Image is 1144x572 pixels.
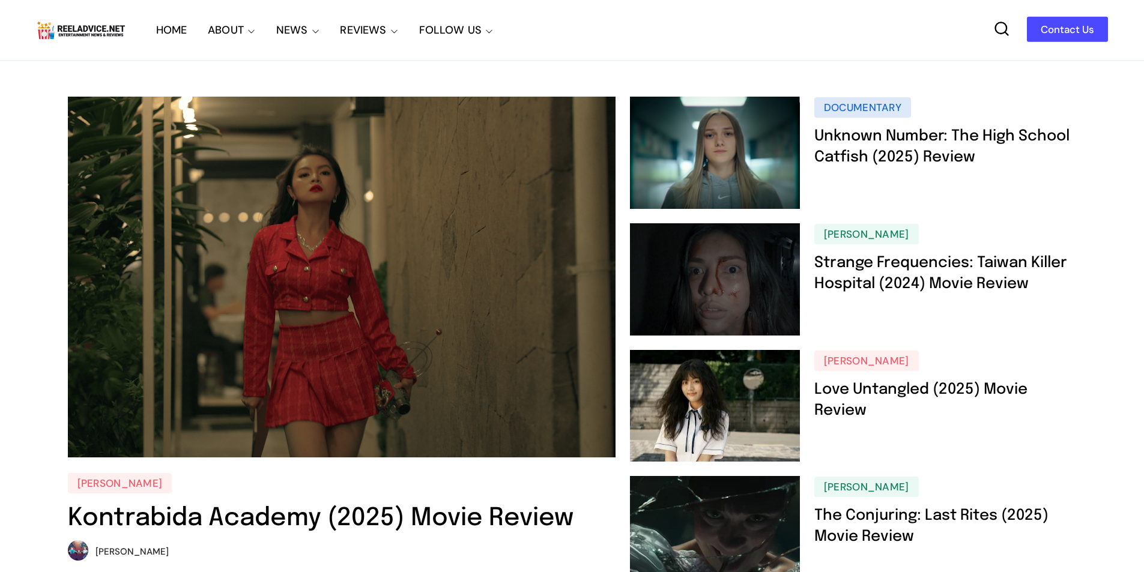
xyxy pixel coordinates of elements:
[630,97,814,209] a: Unknown Number: The High School Catfish (2025) Review
[814,508,1049,544] a: The Conjuring: Last Rites (2025) Movie Review
[814,351,919,371] a: [PERSON_NAME]
[814,128,1070,165] a: Unknown Number: The High School Catfish (2025) Review
[68,97,616,457] img: Kontrabida Academy (2025) Movie Review
[95,546,169,558] span: [PERSON_NAME]
[630,350,814,462] a: Love Untangled (2025) Movie Review
[814,224,919,244] a: [PERSON_NAME]
[68,473,172,493] a: [PERSON_NAME]
[68,540,88,561] img: Jed Chua
[814,255,1067,292] a: Strange Frequencies: Taiwan Killer Hospital (2024) Movie Review
[814,382,1027,418] a: Love Untangled (2025) Movie Review
[36,19,126,41] img: Reel Advice Movie Reviews
[630,223,814,336] a: Strange Frequencies: Taiwan Killer Hospital (2024) Movie Review
[68,506,574,531] a: Kontrabida Academy (2025) Movie Review
[814,97,911,118] a: documentary
[814,477,919,497] a: [PERSON_NAME]
[630,350,800,462] img: Love Untangled (2025) Movie Review
[630,223,800,336] img: Strange Frequencies: Taiwan Killer Hospital (2024) Movie Review
[630,97,800,209] img: Unknown Number: The High School Catfish (2025) Review
[1027,17,1108,42] a: Contact Us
